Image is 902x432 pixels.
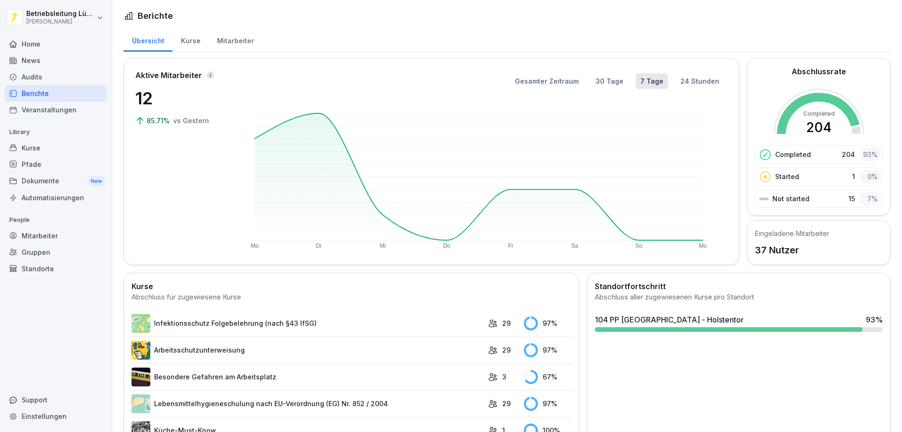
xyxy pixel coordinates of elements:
a: Home [5,36,107,52]
a: Berichte [5,85,107,102]
img: zq4t51x0wy87l3xh8s87q7rq.png [132,368,150,386]
a: Pfade [5,156,107,173]
h2: Abschlussrate [792,66,846,77]
a: Automatisierungen [5,189,107,206]
h1: Berichte [138,9,173,22]
div: 97 % [524,343,571,357]
a: Gruppen [5,244,107,260]
p: 12 [135,86,229,111]
div: Abschluss für zugewiesene Kurse [132,292,571,303]
p: vs Gestern [173,116,209,126]
p: 29 [502,345,511,355]
text: Di [316,243,321,249]
p: Betriebsleitung Lübeck Holstentor [26,10,95,18]
p: 3 [502,372,506,382]
p: 29 [502,399,511,408]
div: 104 PP [GEOGRAPHIC_DATA] - Holstentor [595,314,744,325]
a: Kurse [5,140,107,156]
img: tgff07aey9ahi6f4hltuk21p.png [132,314,150,333]
div: 97 % [524,397,571,411]
text: Fr [508,243,513,249]
a: DokumenteNew [5,173,107,190]
button: 24 Stunden [676,73,724,89]
div: Abschluss aller zugewiesenen Kurse pro Standort [595,292,883,303]
p: Started [775,172,799,181]
a: Kurse [172,28,209,52]
p: [PERSON_NAME] [26,18,95,25]
text: Do [443,243,451,249]
p: 204 [842,149,855,159]
p: Library [5,125,107,140]
a: Mitarbeiter [209,28,262,52]
a: Infektionsschutz Folgebelehrung (nach §43 IfSG) [132,314,483,333]
p: 29 [502,318,511,328]
p: 37 Nutzer [755,243,829,257]
p: Completed [775,149,811,159]
p: People [5,212,107,228]
p: 85.71% [147,116,171,126]
a: Übersicht [124,28,172,52]
div: 97 % [524,316,571,330]
a: Arbeitsschutzunterweisung [132,341,483,360]
p: 15 [848,194,855,204]
div: 7 % [860,192,880,205]
div: New [88,176,104,187]
div: Support [5,392,107,408]
a: Mitarbeiter [5,228,107,244]
a: Veranstaltungen [5,102,107,118]
text: Sa [571,243,578,249]
button: 30 Tage [591,73,628,89]
a: News [5,52,107,69]
p: Aktive Mitarbeiter [135,70,202,81]
button: 7 Tage [636,73,668,89]
a: Standorte [5,260,107,277]
a: Einstellungen [5,408,107,424]
div: 93 % [866,314,883,325]
h2: Kurse [132,281,571,292]
div: 0 % [860,170,880,183]
a: Lebensmittelhygieneschulung nach EU-Verordnung (EG) Nr. 852 / 2004 [132,394,483,413]
text: Mi [380,243,386,249]
img: bgsrfyvhdm6180ponve2jajk.png [132,341,150,360]
text: Mo [251,243,259,249]
text: So [635,243,642,249]
h5: Eingeladene Mitarbeiter [755,228,829,238]
p: Not started [772,194,809,204]
a: Besondere Gefahren am Arbeitsplatz [132,368,483,386]
text: Mo [699,243,707,249]
a: 104 PP [GEOGRAPHIC_DATA] - Holstentor93% [591,310,886,336]
div: Dokumente [5,173,107,190]
p: 1 [852,172,855,181]
button: Gesamter Zeitraum [510,73,583,89]
a: Audits [5,69,107,85]
h2: Standortfortschritt [595,281,883,292]
div: 93 % [860,148,880,161]
div: 67 % [524,370,571,384]
img: gxsnf7ygjsfsmxd96jxi4ufn.png [132,394,150,413]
